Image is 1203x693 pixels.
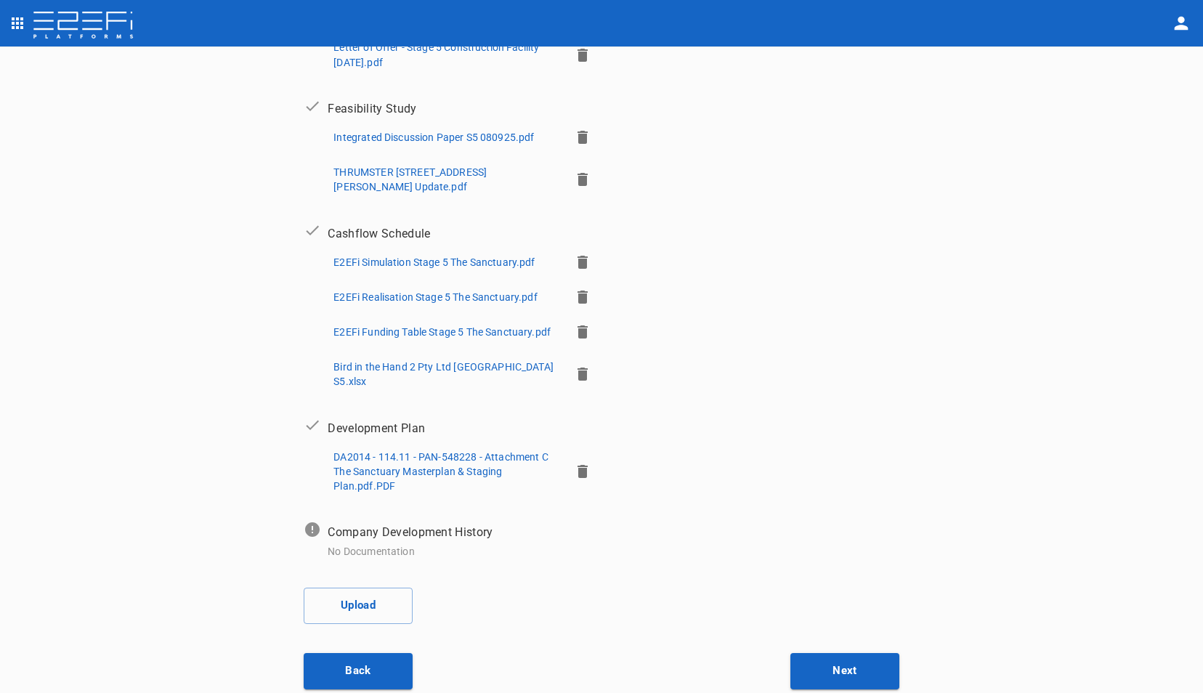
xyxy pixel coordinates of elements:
[328,445,564,498] button: DA2014 - 114.11 - PAN-548228 - Attachment C The Sanctuary Masterplan & Staging Plan.pdf.PDF
[328,420,425,437] p: Development Plan
[328,225,430,242] p: Cashflow Schedule
[333,165,558,194] p: THRUMSTER [STREET_ADDRESS][PERSON_NAME] Update.pdf
[333,40,558,69] p: Letter of Offer - Stage 5 Construction Facility [DATE].pdf
[333,255,535,269] p: E2EFi Simulation Stage 5 The Sanctuary.pdf
[328,285,543,309] button: E2EFi Realisation Stage 5 The Sanctuary.pdf
[328,355,564,393] button: Bird in the Hand 2 Pty Ltd [GEOGRAPHIC_DATA] S5.xlsx
[304,653,413,689] button: Back
[790,653,899,689] button: Next
[333,130,534,145] p: Integrated Discussion Paper S5 080925.pdf
[328,251,540,274] button: E2EFi Simulation Stage 5 The Sanctuary.pdf
[328,100,416,117] p: Feasibility Study
[333,450,558,493] p: DA2014 - 114.11 - PAN-548228 - Attachment C The Sanctuary Masterplan & Staging Plan.pdf.PDF
[328,161,564,198] button: THRUMSTER [STREET_ADDRESS][PERSON_NAME] Update.pdf
[333,290,537,304] p: E2EFi Realisation Stage 5 The Sanctuary.pdf
[328,544,414,559] p: No Documentation
[333,325,551,339] p: E2EFi Funding Table Stage 5 The Sanctuary.pdf
[328,36,564,73] button: Letter of Offer - Stage 5 Construction Facility [DATE].pdf
[328,320,556,344] button: E2EFi Funding Table Stage 5 The Sanctuary.pdf
[304,588,413,624] button: Upload
[328,126,540,149] button: Integrated Discussion Paper S5 080925.pdf
[333,360,558,389] p: Bird in the Hand 2 Pty Ltd [GEOGRAPHIC_DATA] S5.xlsx
[328,524,493,540] p: Company Development History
